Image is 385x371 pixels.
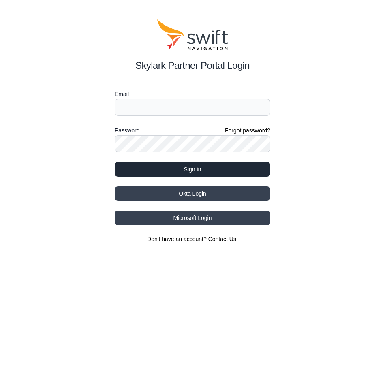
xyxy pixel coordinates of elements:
[115,58,270,73] h2: Skylark Partner Portal Login
[208,236,236,242] a: Contact Us
[115,162,270,177] button: Sign in
[115,211,270,225] button: Microsoft Login
[225,126,270,134] a: Forgot password?
[115,235,270,243] section: Don't have an account?
[115,126,139,135] label: Password
[115,89,270,99] label: Email
[115,186,270,201] button: Okta Login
